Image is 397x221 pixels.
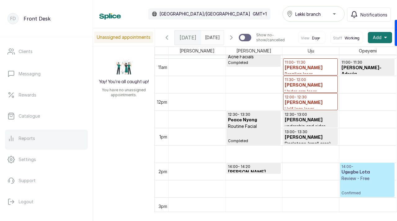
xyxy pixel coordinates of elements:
p: Catalogue [19,113,40,119]
h3: [PERSON_NAME] [228,169,279,175]
p: Logout [19,199,33,205]
div: 11am [157,64,168,70]
h3: [PERSON_NAME]-Adeuja [341,65,393,77]
p: GMT+1 [253,11,267,17]
p: Declotage (small area) [285,141,336,147]
p: 11:00 - 11:30 [285,60,336,65]
p: Review - Free [341,175,393,182]
p: You have no unassigned appointments. [97,88,151,97]
p: 13:00 - 13:30 [285,129,336,134]
h3: [PERSON_NAME] [285,82,336,88]
p: [GEOGRAPHIC_DATA]/[GEOGRAPHIC_DATA] [159,11,250,17]
button: ViewDay [301,36,323,41]
p: Routine Facial [228,123,279,129]
p: Brazilian laser [285,71,336,77]
h3: [PERSON_NAME] [285,117,336,123]
div: 2pm [157,168,168,175]
p: 12:30 - 13:00 [285,112,336,117]
p: 12:30 - 13:30 [228,112,279,117]
span: Opeyemi [358,47,378,55]
a: Support [5,172,88,189]
p: Support [19,178,36,184]
a: Catalogue [5,107,88,125]
a: Clients [5,43,88,60]
div: 1pm [158,133,168,140]
button: Logout [5,193,88,210]
span: Notifications [360,11,387,18]
p: Completed [228,60,279,65]
h3: [PERSON_NAME] [285,100,336,106]
span: Working [345,36,359,41]
button: Add [368,32,392,43]
span: [DATE] [180,34,196,41]
span: View [301,36,310,41]
span: Lekki branch [295,11,321,17]
p: FD [10,16,16,22]
a: Messaging [5,65,88,83]
p: 12:00 - 12:30 [285,95,336,100]
p: Rewards [19,92,36,98]
button: Lekki branch [283,6,345,22]
h3: Ugegbe Lota [341,169,393,175]
span: Staff [333,36,342,41]
div: [DATE] [175,30,201,45]
p: Half legs laser [285,106,336,112]
p: Settings [19,156,36,163]
button: StaffWorking [333,36,360,41]
p: Under arm laser [285,88,336,95]
p: Messaging [19,71,41,77]
p: Clients [19,48,33,55]
p: Front Desk [24,15,51,22]
h2: Yay! You’re all caught up! [99,79,149,85]
p: Show no-show/cancelled [256,33,293,43]
div: 3pm [157,203,168,210]
p: 14:00 - 14:20 [228,164,279,169]
h3: [PERSON_NAME] [285,134,336,141]
p: Reports [19,135,35,142]
p: Acne Facials [228,54,279,60]
a: Settings [5,151,88,168]
h3: Peace Nyong [228,117,279,123]
span: Day [312,36,319,41]
p: underchin and sides laser [285,123,336,136]
h3: [PERSON_NAME] [285,65,336,71]
button: Notifications [347,7,391,22]
span: [PERSON_NAME] [235,47,273,55]
p: Completed [228,129,279,143]
p: 11:30 - 12:00 [285,77,336,82]
a: Reports [5,130,88,147]
div: 12pm [156,99,168,105]
span: Uju [306,47,315,55]
p: Confirmed [341,182,393,196]
span: [PERSON_NAME] [178,47,216,55]
span: Add [373,34,381,41]
p: 11:00 - 11:30 [341,60,393,65]
p: Unassigned appointments [94,32,153,43]
a: Rewards [5,86,88,104]
p: 14:00 - [341,164,393,169]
